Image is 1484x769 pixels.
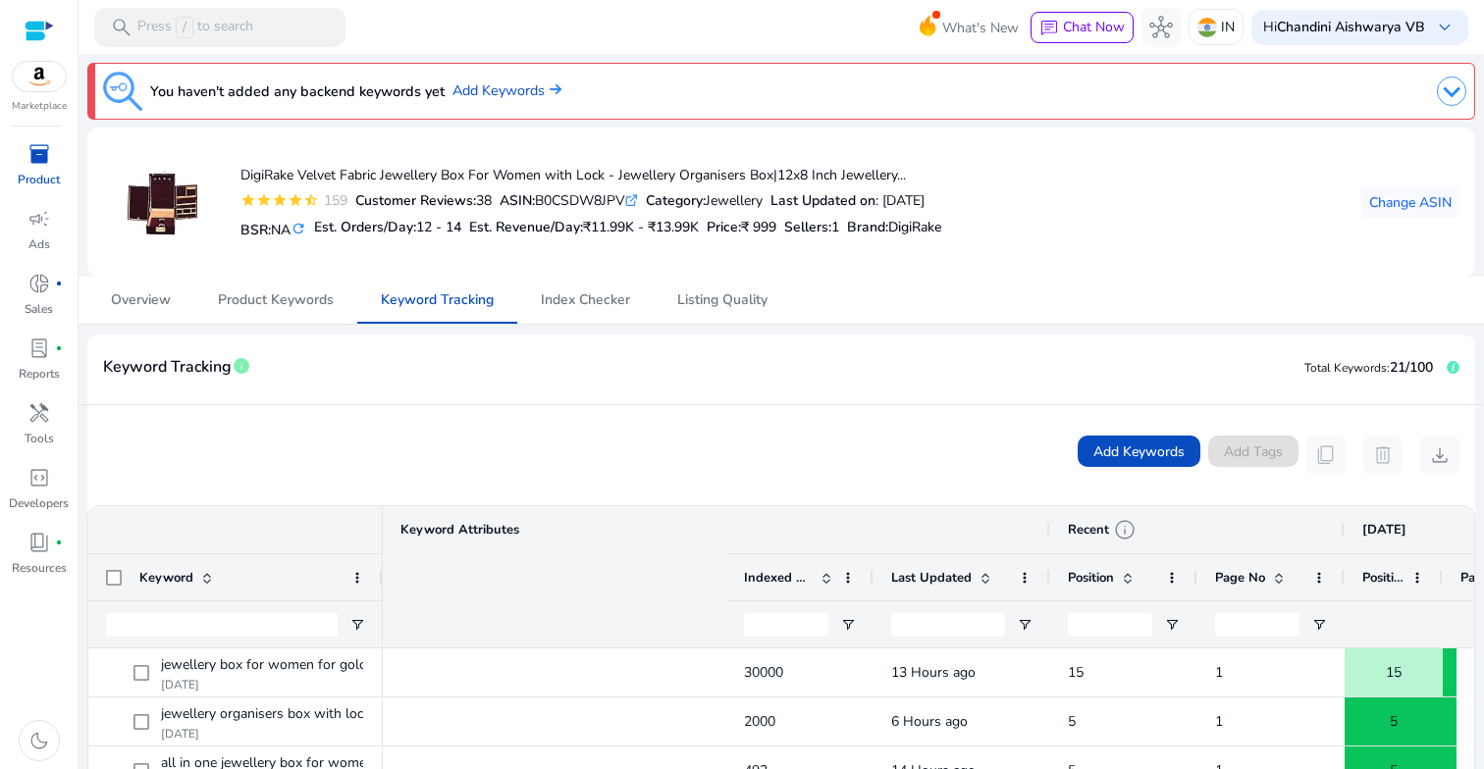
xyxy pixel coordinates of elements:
[27,401,51,425] span: handyman
[891,569,972,587] span: Last Updated
[831,218,839,236] span: 1
[176,17,193,38] span: /
[840,617,856,633] button: Open Filter Menu
[744,663,783,682] span: 30000
[150,79,445,103] h3: You haven't added any backend keywords yet
[707,220,776,236] h5: Price:
[19,365,60,383] p: Reports
[314,220,461,236] h5: Est. Orders/Day:
[500,191,535,210] b: ASIN:
[1386,652,1402,692] span: 15
[12,99,67,114] p: Marketplace
[1197,18,1217,37] img: in.svg
[1390,701,1398,742] span: 5
[12,559,67,577] p: Resources
[27,531,51,554] span: book_4
[1263,21,1425,34] p: Hi
[288,192,303,208] mat-icon: star
[137,17,253,38] p: Press to search
[942,11,1019,45] span: What's New
[291,220,306,238] mat-icon: refresh
[1311,617,1327,633] button: Open Filter Menu
[1078,436,1200,467] button: Add Keywords
[469,220,699,236] h5: Est. Revenue/Day:
[646,190,763,211] div: Jewellery
[1362,569,1404,587] span: Position
[240,192,256,208] mat-icon: star
[1141,8,1181,47] button: hub
[891,613,1005,637] input: Last Updated Filter Input
[891,663,976,682] span: 13 Hours ago
[888,218,941,236] span: DigiRake
[27,729,51,752] span: dark_mode
[1433,16,1457,39] span: keyboard_arrow_down
[25,430,54,447] p: Tools
[1390,358,1433,377] span: 21/100
[1068,613,1152,637] input: Position Filter Input
[161,677,363,692] p: [DATE]
[416,218,461,236] span: 12 - 14
[355,191,476,210] b: Customer Reviews:
[9,494,69,512] p: Developers
[110,16,133,39] span: search
[27,207,51,231] span: campaign
[240,168,941,184] h4: DigiRake Velvet Fabric Jewellery Box For Women with Lock - Jewellery Organisers Box|12x8 Inch Jew...
[1149,16,1173,39] span: hub
[355,190,492,211] div: 38
[1215,663,1223,682] span: 1
[1221,10,1235,44] p: IN
[240,218,306,239] h5: BSR:
[1063,18,1125,36] span: Chat Now
[1437,77,1466,106] img: dropdown-arrow.svg
[1304,360,1390,376] span: Total Keywords:
[1031,12,1134,43] button: chatChat Now
[1039,19,1059,38] span: chat
[161,726,363,742] p: [DATE]
[272,192,288,208] mat-icon: star
[770,190,925,211] div: : [DATE]
[27,142,51,166] span: inventory_2
[25,300,53,318] p: Sales
[770,191,875,210] b: Last Updated on
[111,293,171,307] span: Overview
[218,293,334,307] span: Product Keywords
[27,336,51,360] span: lab_profile
[1068,663,1084,682] span: 15
[1068,569,1114,587] span: Position
[139,569,193,587] span: Keyword
[1215,569,1265,587] span: Page No
[784,220,839,236] h5: Sellers:
[1361,186,1459,218] button: Change ASIN
[1428,443,1452,467] span: download
[541,293,630,307] span: Index Checker
[891,712,968,731] span: 6 Hours ago
[744,712,775,731] span: 2000
[1164,617,1180,633] button: Open Filter Menu
[349,617,365,633] button: Open Filter Menu
[271,221,291,239] span: NA
[55,280,63,287] span: fiber_manual_record
[1017,617,1033,633] button: Open Filter Menu
[500,190,638,211] div: B0CSDW8JPV
[545,83,561,95] img: arrow-right.svg
[161,700,370,728] span: jewellery organisers box with lock
[1420,436,1459,475] button: download
[381,293,494,307] span: Keyword Tracking
[400,521,519,538] span: Keyword Attributes
[1369,192,1452,213] span: Change ASIN
[18,171,60,188] p: Product
[741,218,776,236] span: ₹ 999
[744,613,828,637] input: Indexed Products Filter Input
[1277,18,1425,36] b: Chandini Aishwarya VB
[303,192,319,208] mat-icon: star_half
[1113,518,1137,541] span: info
[847,218,885,236] span: Brand
[677,293,768,307] span: Listing Quality
[161,651,367,679] span: jewellery box for women for gold
[13,62,66,91] img: amazon.svg
[55,538,63,546] span: fiber_manual_record
[319,190,347,211] div: 159
[256,192,272,208] mat-icon: star
[1093,441,1185,462] span: Add Keywords
[1068,518,1137,541] div: Recent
